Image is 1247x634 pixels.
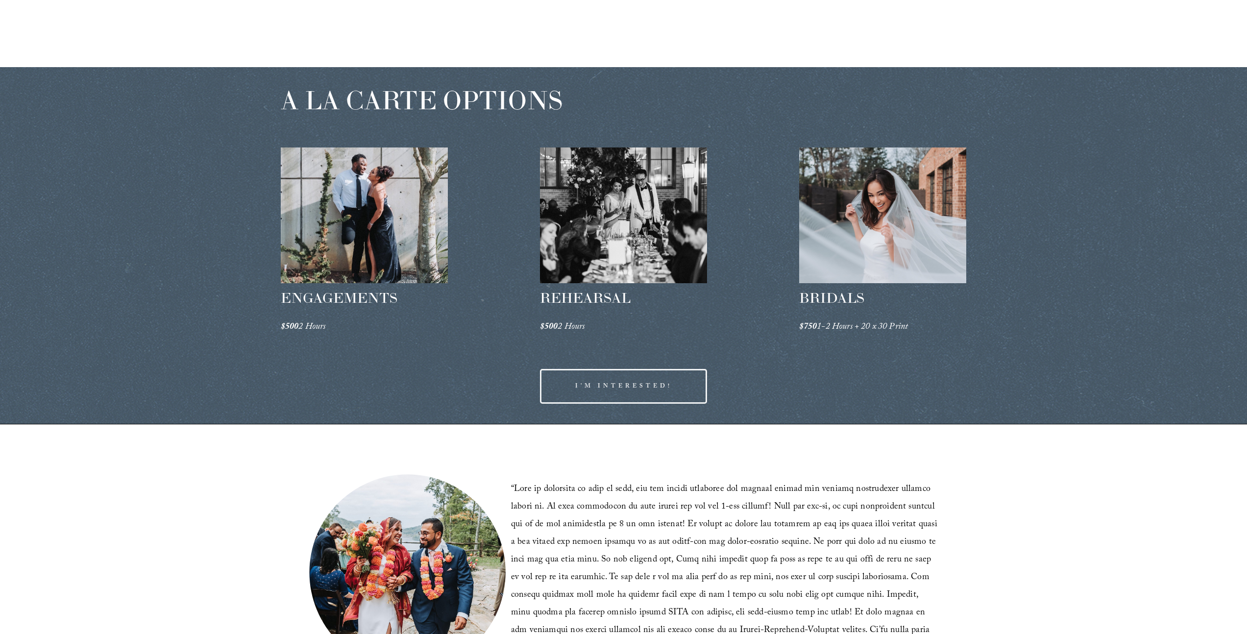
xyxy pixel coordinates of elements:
span: ENGAGEMENTS [281,289,397,307]
span: BRIDALS [799,289,864,307]
em: 1-2 Hours + 20 x 30 Print [817,320,908,335]
span: “ [511,482,514,497]
span: A LA CARTE OPTIONS [281,84,562,116]
em: $500 [540,320,558,335]
em: $500 [281,320,299,335]
span: REHEARSAL [540,289,631,307]
a: I'M INTERESTED! [540,369,708,404]
em: $750 [799,320,817,335]
em: 2 Hours [558,320,585,335]
em: 2 Hours [298,320,325,335]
